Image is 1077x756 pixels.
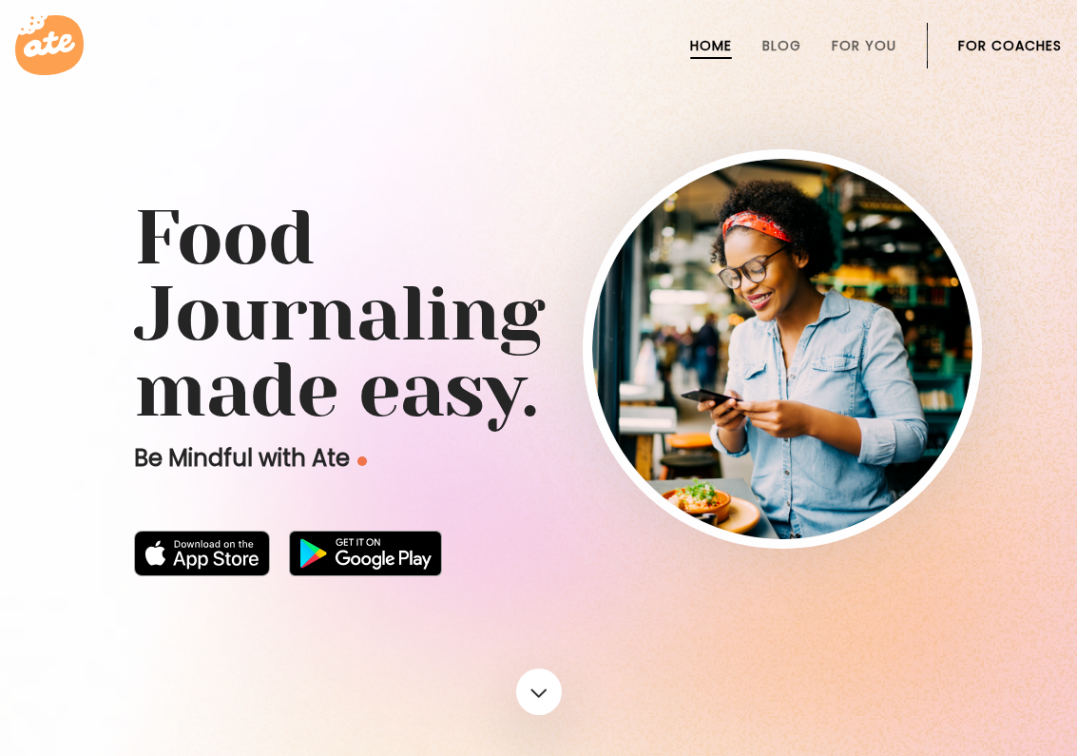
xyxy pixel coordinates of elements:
[690,38,732,53] a: Home
[832,38,896,53] a: For You
[762,38,801,53] a: Blog
[592,159,972,539] img: home-hero-img-rounded.png
[134,443,666,474] p: Be Mindful with Ate
[958,38,1062,53] a: For Coaches
[289,531,442,576] img: badge-download-google.png
[134,531,271,576] img: badge-download-apple.svg
[134,200,944,428] h1: Food Journaling made easy.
